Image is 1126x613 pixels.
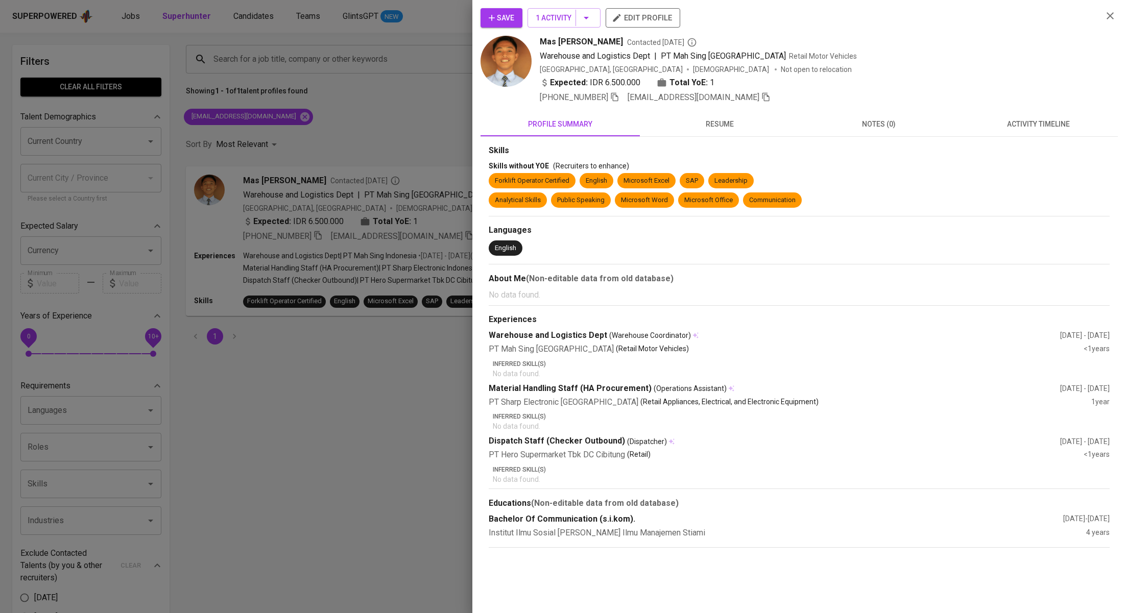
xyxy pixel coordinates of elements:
[586,176,607,186] div: English
[805,118,952,131] span: notes (0)
[1060,330,1110,340] div: [DATE] - [DATE]
[646,118,793,131] span: resume
[693,64,771,75] span: [DEMOGRAPHIC_DATA]
[489,397,1091,408] div: PT Sharp Electronic [GEOGRAPHIC_DATA]
[493,474,1110,484] p: No data found.
[781,64,852,75] p: Not open to relocation
[489,435,1060,447] div: Dispatch Staff (Checker Outbound)
[557,195,605,205] div: Public Speaking
[710,77,714,89] span: 1
[489,273,1110,285] div: About Me
[493,369,1110,379] p: No data found.
[493,412,1110,421] p: Inferred Skill(s)
[606,8,680,28] button: edit profile
[628,92,759,102] span: [EMAIL_ADDRESS][DOMAIN_NAME]
[621,195,668,205] div: Microsoft Word
[540,77,640,89] div: IDR 6.500.000
[489,162,549,170] span: Skills without YOE
[489,449,1084,461] div: PT Hero Supermarket Tbk DC Cibitung
[684,195,733,205] div: Microsoft Office
[714,176,748,186] div: Leadership
[540,36,623,48] span: Mas [PERSON_NAME]
[489,12,514,24] span: Save
[965,118,1112,131] span: activity timeline
[493,359,1110,369] p: Inferred Skill(s)
[481,36,532,87] img: 0d879f9fbac54a64c9d0595ea6a8e64c.jpg
[624,176,669,186] div: Microsoft Excel
[640,397,819,408] p: (Retail Appliances, Electrical, and Electronic Equipment)
[606,13,680,21] a: edit profile
[1086,527,1110,539] div: 4 years
[495,176,569,186] div: Forklift Operator Certified
[489,513,1063,525] div: Bachelor Of Communication (s.i.kom).
[789,52,857,60] span: Retail Motor Vehicles
[1084,344,1110,355] div: <1 years
[553,162,629,170] span: (Recruiters to enhance)
[489,383,1060,395] div: Material Handling Staff (HA Procurement)
[528,8,601,28] button: 1 Activity
[669,77,708,89] b: Total YoE:
[686,176,698,186] div: SAP
[687,37,697,47] svg: By Batam recruiter
[1091,397,1110,408] div: 1 year
[627,449,651,461] p: (Retail)
[531,498,679,508] b: (Non-editable data from old database)
[1063,514,1110,523] span: [DATE] - [DATE]
[540,51,650,61] span: Warehouse and Logistics Dept
[495,243,516,253] div: English
[481,8,522,28] button: Save
[1060,383,1110,394] div: [DATE] - [DATE]
[493,465,1110,474] p: Inferred Skill(s)
[526,274,674,283] b: (Non-editable data from old database)
[489,330,1060,341] div: Warehouse and Logistics Dept
[540,92,608,102] span: [PHONE_NUMBER]
[749,195,796,205] div: Communication
[1060,436,1110,447] div: [DATE] - [DATE]
[654,383,727,394] span: (Operations Assistant)
[609,330,691,340] span: (Warehouse Coordinator)
[627,37,697,47] span: Contacted [DATE]
[495,195,541,205] div: Analytical Skills
[550,77,588,89] b: Expected:
[661,51,786,61] span: PT Mah Sing [GEOGRAPHIC_DATA]
[489,314,1110,326] div: Experiences
[1084,449,1110,461] div: <1 years
[627,436,667,447] span: (Dispatcher)
[487,118,634,131] span: profile summary
[489,145,1110,157] div: Skills
[540,64,683,75] div: [GEOGRAPHIC_DATA], [GEOGRAPHIC_DATA]
[654,50,657,62] span: |
[489,225,1110,236] div: Languages
[489,289,1110,301] p: No data found.
[489,527,1086,539] div: Institut Ilmu Sosial [PERSON_NAME] Ilmu Manajemen Stiami
[493,421,1110,431] p: No data found.
[536,12,592,24] span: 1 Activity
[489,497,1110,509] div: Educations
[616,344,689,355] p: (Retail Motor Vehicles)
[614,11,672,24] span: edit profile
[489,344,1084,355] div: PT Mah Sing [GEOGRAPHIC_DATA]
